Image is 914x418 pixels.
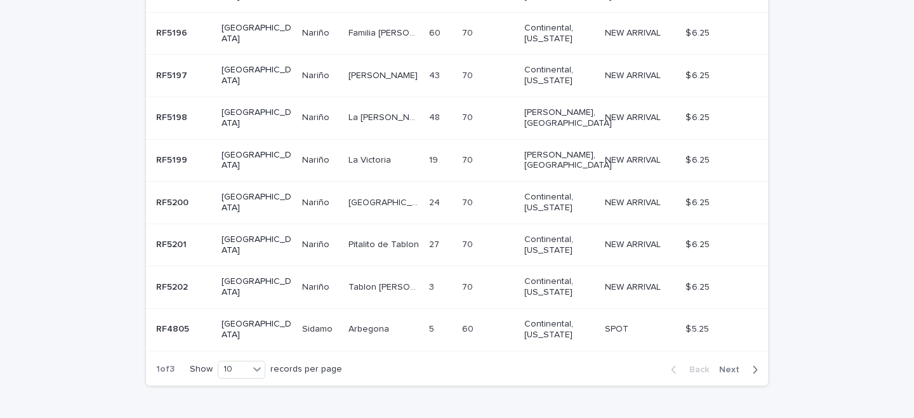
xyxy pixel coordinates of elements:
p: [GEOGRAPHIC_DATA] [222,23,292,44]
tr: RF5201RF5201 [GEOGRAPHIC_DATA]NariñoNariño Pitalito de TablonPitalito de Tablon 2727 7070 Contine... [146,224,768,266]
p: [GEOGRAPHIC_DATA] [222,319,292,340]
span: Back [682,365,709,374]
p: 70 [462,237,475,250]
p: Nariño [302,68,332,81]
p: NEW ARRIVAL [605,68,663,81]
p: 5 [429,321,437,335]
p: $ 6.25 [685,237,712,250]
p: [GEOGRAPHIC_DATA] [222,150,292,172]
p: RF5201 [156,237,189,250]
p: La [PERSON_NAME] [348,110,421,123]
p: [GEOGRAPHIC_DATA] [348,195,421,208]
p: Nariño [302,152,332,166]
p: RF5199 [156,152,190,166]
p: RF5197 [156,68,190,81]
tr: RF5202RF5202 [GEOGRAPHIC_DATA]NariñoNariño Tablon [PERSON_NAME]Tablon [PERSON_NAME] 33 7070 Conti... [146,266,768,309]
p: $ 6.25 [685,280,712,293]
p: RF5198 [156,110,190,123]
p: [GEOGRAPHIC_DATA] [222,234,292,256]
button: Next [714,364,768,375]
p: Nariño [302,110,332,123]
tr: RF4805RF4805 [GEOGRAPHIC_DATA]SidamoSidamo ArbegonaArbegona 55 6060 Continental, [US_STATE] SPOTS... [146,308,768,351]
p: [GEOGRAPHIC_DATA] [222,192,292,213]
p: 70 [462,110,475,123]
p: Nariño [302,237,332,250]
p: NEW ARRIVAL [605,152,663,166]
p: [PERSON_NAME] [348,68,420,81]
p: 70 [462,152,475,166]
p: $ 6.25 [685,110,712,123]
p: $ 6.25 [685,195,712,208]
p: SPOT [605,321,631,335]
p: 24 [429,195,442,208]
p: NEW ARRIVAL [605,195,663,208]
p: NEW ARRIVAL [605,25,663,39]
p: Sidamo [302,321,335,335]
p: 3 [429,280,437,293]
p: $ 6.25 [685,25,712,39]
p: 60 [429,25,443,39]
p: RF5196 [156,25,190,39]
p: NEW ARRIVAL [605,237,663,250]
span: Next [719,365,747,374]
p: NEW ARRIVAL [605,280,663,293]
p: 27 [429,237,442,250]
tr: RF5200RF5200 [GEOGRAPHIC_DATA]NariñoNariño [GEOGRAPHIC_DATA][GEOGRAPHIC_DATA] 2424 7070 Continent... [146,182,768,224]
p: 70 [462,280,475,293]
p: [GEOGRAPHIC_DATA] [222,276,292,298]
p: Nariño [302,25,332,39]
p: 19 [429,152,440,166]
p: Nariño [302,195,332,208]
p: Tablon [PERSON_NAME] [348,280,421,293]
p: Nariño [302,280,332,293]
tr: RF5196RF5196 [GEOGRAPHIC_DATA]NariñoNariño Familia [PERSON_NAME]Familia [PERSON_NAME] 6060 7070 C... [146,12,768,55]
p: 70 [462,25,475,39]
p: La Victoria [348,152,394,166]
p: $ 5.25 [685,321,712,335]
p: 48 [429,110,442,123]
p: $ 6.25 [685,152,712,166]
p: Arbegona [348,321,392,335]
button: Back [661,364,714,375]
tr: RF5199RF5199 [GEOGRAPHIC_DATA]NariñoNariño La VictoriaLa Victoria 1919 7070 [PERSON_NAME], [GEOGR... [146,139,768,182]
p: 70 [462,68,475,81]
p: Familia [PERSON_NAME] [348,25,421,39]
p: Pitalito de Tablon [348,237,421,250]
tr: RF5197RF5197 [GEOGRAPHIC_DATA]NariñoNariño [PERSON_NAME][PERSON_NAME] 4343 7070 Continental, [US_... [146,55,768,97]
p: RF4805 [156,321,192,335]
p: [GEOGRAPHIC_DATA] [222,107,292,129]
tr: RF5198RF5198 [GEOGRAPHIC_DATA]NariñoNariño La [PERSON_NAME]La [PERSON_NAME] 4848 7070 [PERSON_NAM... [146,97,768,139]
p: records per page [270,364,342,375]
p: RF5202 [156,280,190,293]
p: 43 [429,68,442,81]
p: 70 [462,195,475,208]
p: $ 6.25 [685,68,712,81]
p: 1 of 3 [146,354,185,385]
div: 10 [218,363,249,376]
p: [GEOGRAPHIC_DATA] [222,65,292,86]
p: RF5200 [156,195,191,208]
p: NEW ARRIVAL [605,110,663,123]
p: 60 [462,321,476,335]
p: Show [190,364,213,375]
